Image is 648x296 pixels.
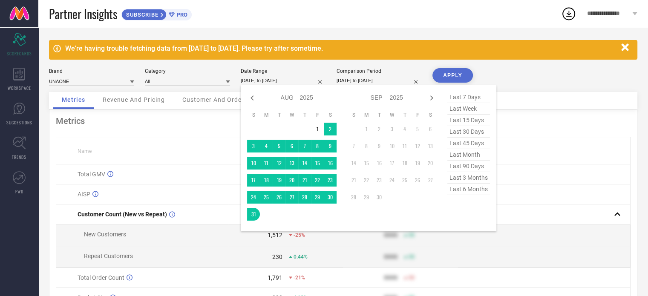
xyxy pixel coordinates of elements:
[360,191,373,204] td: Mon Sep 29 2025
[273,112,285,118] th: Tuesday
[324,140,337,152] td: Sat Aug 09 2025
[324,157,337,170] td: Sat Aug 16 2025
[285,140,298,152] td: Wed Aug 06 2025
[285,191,298,204] td: Wed Aug 27 2025
[347,157,360,170] td: Sun Sep 14 2025
[78,148,92,154] span: Name
[78,211,167,218] span: Customer Count (New vs Repeat)
[398,174,411,187] td: Thu Sep 25 2025
[298,112,311,118] th: Thursday
[247,112,260,118] th: Sunday
[409,232,415,238] span: 50
[360,112,373,118] th: Monday
[386,157,398,170] td: Wed Sep 17 2025
[347,140,360,152] td: Sun Sep 07 2025
[311,174,324,187] td: Fri Aug 22 2025
[424,140,437,152] td: Sat Sep 13 2025
[78,171,105,178] span: Total GMV
[84,253,133,259] span: Repeat Customers
[426,93,437,103] div: Next month
[311,157,324,170] td: Fri Aug 15 2025
[15,188,23,195] span: FWD
[122,11,161,18] span: SUBSCRIBE
[386,174,398,187] td: Wed Sep 24 2025
[373,191,386,204] td: Tue Sep 30 2025
[324,191,337,204] td: Sat Aug 30 2025
[78,191,90,198] span: AISP
[311,191,324,204] td: Fri Aug 29 2025
[285,174,298,187] td: Wed Aug 20 2025
[247,93,257,103] div: Previous month
[373,157,386,170] td: Tue Sep 16 2025
[7,50,32,57] span: SCORECARDS
[273,157,285,170] td: Tue Aug 12 2025
[241,68,326,74] div: Date Range
[294,254,308,260] span: 0.44%
[337,68,422,74] div: Comparison Period
[294,275,305,281] span: -21%
[411,174,424,187] td: Fri Sep 26 2025
[182,96,248,103] span: Customer And Orders
[447,149,490,161] span: last month
[360,157,373,170] td: Mon Sep 15 2025
[411,157,424,170] td: Fri Sep 19 2025
[447,184,490,195] span: last 6 months
[398,157,411,170] td: Thu Sep 18 2025
[121,7,192,20] a: SUBSCRIBEPRO
[337,76,422,85] input: Select comparison period
[373,140,386,152] td: Tue Sep 09 2025
[247,191,260,204] td: Sun Aug 24 2025
[103,96,165,103] span: Revenue And Pricing
[84,231,126,238] span: New Customers
[373,112,386,118] th: Tuesday
[398,140,411,152] td: Thu Sep 11 2025
[56,116,631,126] div: Metrics
[447,103,490,115] span: last week
[268,232,282,239] div: 1,512
[298,157,311,170] td: Thu Aug 14 2025
[373,123,386,135] td: Tue Sep 02 2025
[424,123,437,135] td: Sat Sep 06 2025
[285,112,298,118] th: Wednesday
[8,85,31,91] span: WORKSPACE
[311,123,324,135] td: Fri Aug 01 2025
[260,112,273,118] th: Monday
[386,123,398,135] td: Wed Sep 03 2025
[347,191,360,204] td: Sun Sep 28 2025
[260,140,273,152] td: Mon Aug 04 2025
[145,68,230,74] div: Category
[384,274,397,281] div: 9999
[78,274,124,281] span: Total Order Count
[273,140,285,152] td: Tue Aug 05 2025
[285,157,298,170] td: Wed Aug 13 2025
[386,112,398,118] th: Wednesday
[411,112,424,118] th: Friday
[398,123,411,135] td: Thu Sep 04 2025
[311,112,324,118] th: Friday
[247,174,260,187] td: Sun Aug 17 2025
[347,174,360,187] td: Sun Sep 21 2025
[424,157,437,170] td: Sat Sep 20 2025
[260,191,273,204] td: Mon Aug 25 2025
[373,174,386,187] td: Tue Sep 23 2025
[424,112,437,118] th: Saturday
[62,96,85,103] span: Metrics
[432,68,473,83] button: APPLY
[273,191,285,204] td: Tue Aug 26 2025
[386,140,398,152] td: Wed Sep 10 2025
[294,232,305,238] span: -25%
[409,254,415,260] span: 50
[247,140,260,152] td: Sun Aug 03 2025
[324,112,337,118] th: Saturday
[409,275,415,281] span: 50
[241,76,326,85] input: Select date range
[447,92,490,103] span: last 7 days
[311,140,324,152] td: Fri Aug 08 2025
[447,161,490,172] span: last 90 days
[324,174,337,187] td: Sat Aug 23 2025
[298,140,311,152] td: Thu Aug 07 2025
[175,11,187,18] span: PRO
[247,208,260,221] td: Sun Aug 31 2025
[384,253,397,260] div: 9999
[360,123,373,135] td: Mon Sep 01 2025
